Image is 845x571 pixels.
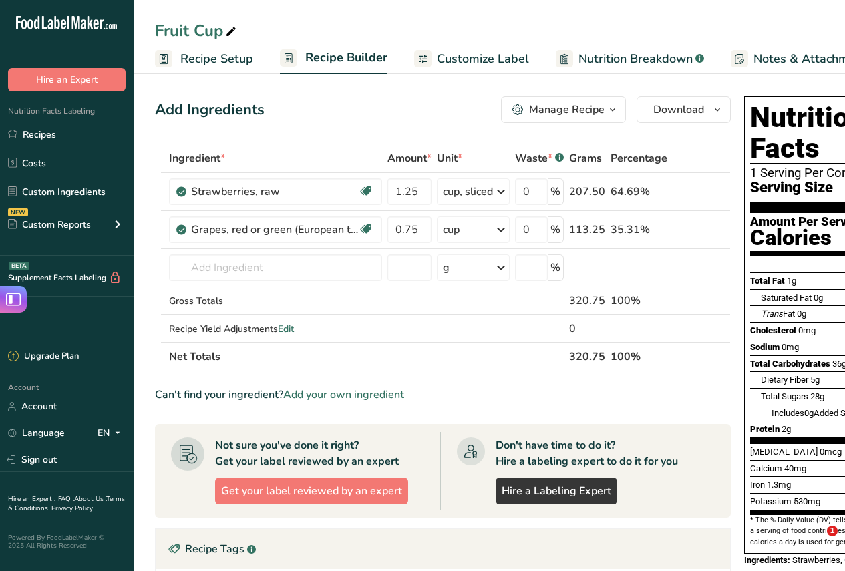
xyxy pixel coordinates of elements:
[608,342,670,370] th: 100%
[750,463,782,473] span: Calcium
[611,222,667,238] div: 35.31%
[529,102,605,118] div: Manage Recipe
[8,534,126,550] div: Powered By FoodLabelMaker © 2025 All Rights Reserved
[798,325,816,335] span: 0mg
[569,184,605,200] div: 207.50
[814,293,823,303] span: 0g
[387,150,432,166] span: Amount
[750,359,830,369] span: Total Carbohydrates
[155,44,253,74] a: Recipe Setup
[750,496,792,506] span: Potassium
[283,387,404,403] span: Add your own ingredient
[496,437,678,469] div: Don't have time to do it? Hire a labeling expert to do it for you
[761,375,808,385] span: Dietary Fiber
[443,222,460,238] div: cup
[750,276,785,286] span: Total Fat
[569,321,605,337] div: 0
[750,325,796,335] span: Cholesterol
[761,309,795,319] span: Fat
[750,180,833,196] span: Serving Size
[156,529,730,569] div: Recipe Tags
[569,293,605,309] div: 320.75
[804,408,814,418] span: 0g
[501,96,626,123] button: Manage Recipe
[278,323,294,335] span: Edit
[155,99,265,121] div: Add Ingredients
[74,494,106,504] a: About Us .
[155,387,731,403] div: Can't find your ingredient?
[215,478,408,504] button: Get your label reviewed by an expert
[443,184,493,200] div: cup, sliced
[827,526,838,536] span: 1
[169,322,382,336] div: Recipe Yield Adjustments
[169,150,225,166] span: Ingredient
[556,44,704,74] a: Nutrition Breakdown
[191,222,358,238] div: Grapes, red or green (European type, such [PERSON_NAME] seedless), raw
[810,391,824,401] span: 28g
[180,50,253,68] span: Recipe Setup
[566,342,608,370] th: 320.75
[169,294,382,308] div: Gross Totals
[9,262,29,270] div: BETA
[744,555,790,565] span: Ingredients:
[797,309,806,319] span: 0g
[515,150,564,166] div: Waste
[569,222,605,238] div: 113.25
[820,447,842,457] span: 0mcg
[784,463,806,473] span: 40mg
[51,504,93,513] a: Privacy Policy
[800,526,832,558] iframe: Intercom live chat
[750,342,780,352] span: Sodium
[437,50,529,68] span: Customize Label
[653,102,704,118] span: Download
[611,150,667,166] span: Percentage
[58,494,74,504] a: FAQ .
[155,19,239,43] div: Fruit Cup
[8,68,126,91] button: Hire an Expert
[810,375,820,385] span: 5g
[496,478,617,504] a: Hire a Labeling Expert
[767,480,791,490] span: 1.3mg
[611,293,667,309] div: 100%
[221,483,402,499] span: Get your label reviewed by an expert
[787,276,796,286] span: 1g
[8,494,125,513] a: Terms & Conditions .
[280,43,387,75] a: Recipe Builder
[98,425,126,441] div: EN
[761,391,808,401] span: Total Sugars
[569,150,602,166] span: Grams
[782,342,799,352] span: 0mg
[8,350,79,363] div: Upgrade Plan
[750,447,818,457] span: [MEDICAL_DATA]
[443,260,450,276] div: g
[761,309,783,319] i: Trans
[215,437,399,469] div: Not sure you've done it right? Get your label reviewed by an expert
[8,208,28,216] div: NEW
[578,50,693,68] span: Nutrition Breakdown
[782,424,791,434] span: 2g
[191,184,358,200] div: Strawberries, raw
[8,218,91,232] div: Custom Reports
[8,421,65,445] a: Language
[611,184,667,200] div: 64.69%
[305,49,387,67] span: Recipe Builder
[437,150,462,166] span: Unit
[794,496,820,506] span: 530mg
[761,293,812,303] span: Saturated Fat
[637,96,731,123] button: Download
[166,342,566,370] th: Net Totals
[750,424,780,434] span: Protein
[750,480,765,490] span: Iron
[8,494,55,504] a: Hire an Expert .
[169,254,382,281] input: Add Ingredient
[414,44,529,74] a: Customize Label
